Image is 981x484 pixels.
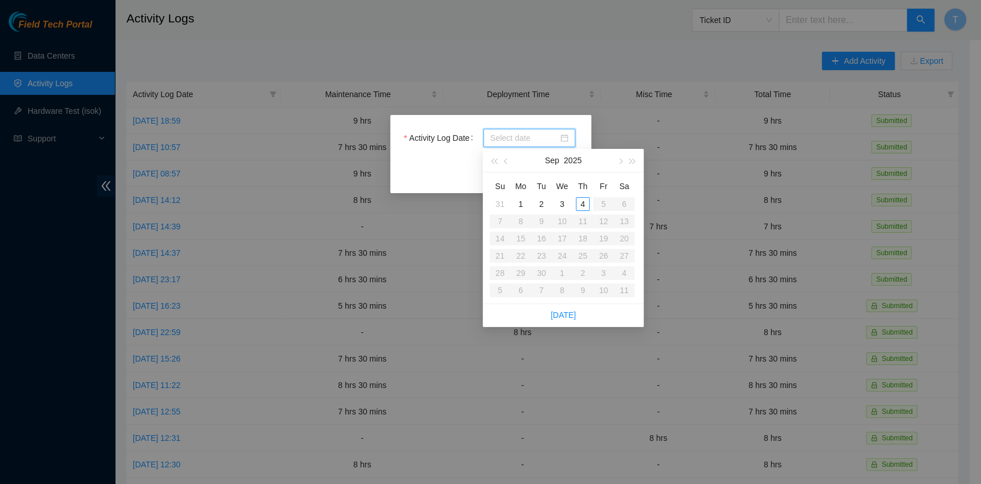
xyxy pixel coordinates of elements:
[572,177,593,195] th: Th
[510,177,531,195] th: Mo
[572,195,593,213] td: 2025-09-04
[564,149,582,172] button: 2025
[510,195,531,213] td: 2025-09-01
[555,197,569,211] div: 3
[404,129,478,147] label: Activity Log Date
[490,132,558,144] input: Activity Log Date
[552,195,572,213] td: 2025-09-03
[545,149,559,172] button: Sep
[576,197,590,211] div: 4
[551,310,576,320] a: [DATE]
[552,177,572,195] th: We
[593,177,614,195] th: Fr
[490,195,510,213] td: 2025-08-31
[534,197,548,211] div: 2
[493,197,507,211] div: 31
[531,195,552,213] td: 2025-09-02
[531,177,552,195] th: Tu
[490,177,510,195] th: Su
[514,197,528,211] div: 1
[614,177,634,195] th: Sa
